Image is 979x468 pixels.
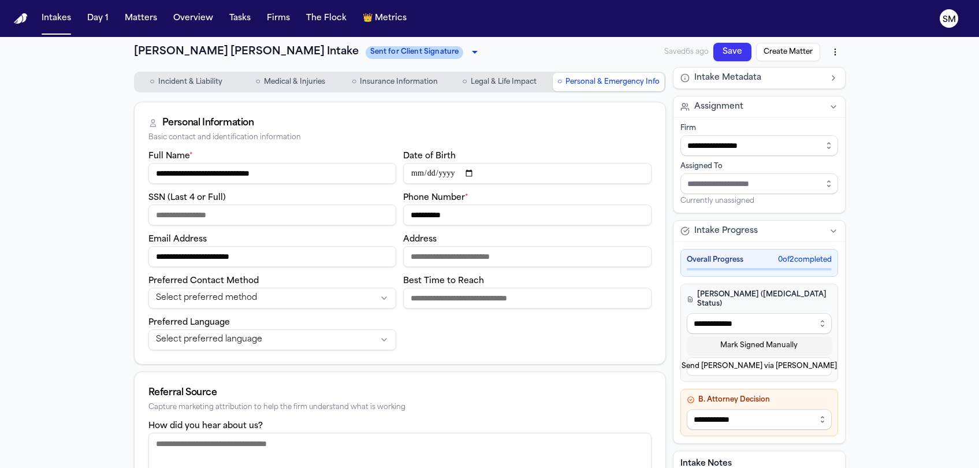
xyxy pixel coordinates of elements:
span: ○ [256,76,260,88]
div: Personal Information [162,116,254,130]
button: Go to Legal & Life Impact [448,73,550,91]
label: Date of Birth [403,152,456,161]
button: Go to Incident & Liability [135,73,237,91]
label: Best Time to Reach [403,277,484,285]
button: Intakes [37,8,76,29]
span: Incident & Liability [158,77,222,87]
span: Intake Progress [694,225,758,237]
span: Overall Progress [687,255,743,265]
label: Address [403,235,437,244]
button: Send [PERSON_NAME] via [PERSON_NAME] [687,357,832,376]
span: 0 of 2 completed [778,255,832,265]
button: Tasks [225,8,255,29]
button: Matters [120,8,162,29]
button: The Flock [301,8,351,29]
button: Firms [262,8,295,29]
button: Go to Medical & Injuries [239,73,341,91]
span: Saved 6s ago [664,47,709,57]
label: Email Address [148,235,207,244]
button: crownMetrics [358,8,411,29]
button: Day 1 [83,8,113,29]
div: Assigned To [680,162,838,171]
span: Currently unassigned [680,196,754,206]
h4: [PERSON_NAME] ([MEDICAL_DATA] Status) [687,290,832,309]
button: More actions [825,42,846,62]
input: Address [403,246,652,267]
span: Personal & Emergency Info [565,77,660,87]
input: Select firm [680,135,838,156]
span: Sent for Client Signature [366,46,464,59]
span: Intake Metadata [694,72,761,84]
input: Full name [148,163,397,184]
label: SSN (Last 4 or Full) [148,194,226,202]
div: Basic contact and identification information [148,133,652,142]
input: Date of birth [403,163,652,184]
a: Home [14,13,28,24]
div: Referral Source [148,386,652,400]
input: Best time to reach [403,288,652,309]
button: Overview [169,8,218,29]
input: Phone number [403,205,652,225]
span: Legal & Life Impact [471,77,537,87]
button: Mark Signed Manually [687,336,832,355]
input: SSN [148,205,397,225]
label: Full Name [148,152,193,161]
button: Intake Metadata [673,68,845,88]
span: ○ [557,76,562,88]
div: Capture marketing attribution to help the firm understand what is working [148,403,652,412]
button: Create Matter [756,43,820,61]
button: Go to Insurance Information [344,73,446,91]
div: Update intake status [366,44,482,60]
button: Intake Progress [673,221,845,242]
span: Insurance Information [360,77,438,87]
label: How did you hear about us? [148,422,263,430]
img: Finch Logo [14,13,28,24]
label: Preferred Contact Method [148,277,259,285]
span: ○ [352,76,356,88]
h4: B. Attorney Decision [687,395,832,404]
label: Preferred Language [148,318,230,327]
div: Firm [680,124,838,133]
span: Assignment [694,101,743,113]
button: Go to Personal & Emergency Info [553,73,664,91]
span: Medical & Injuries [264,77,325,87]
button: Save [713,43,751,61]
input: Assign to staff member [680,173,838,194]
span: ○ [150,76,154,88]
label: Phone Number [403,194,468,202]
span: ○ [462,76,467,88]
h1: [PERSON_NAME] [PERSON_NAME] Intake [134,44,359,60]
button: Assignment [673,96,845,117]
input: Email address [148,246,397,267]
